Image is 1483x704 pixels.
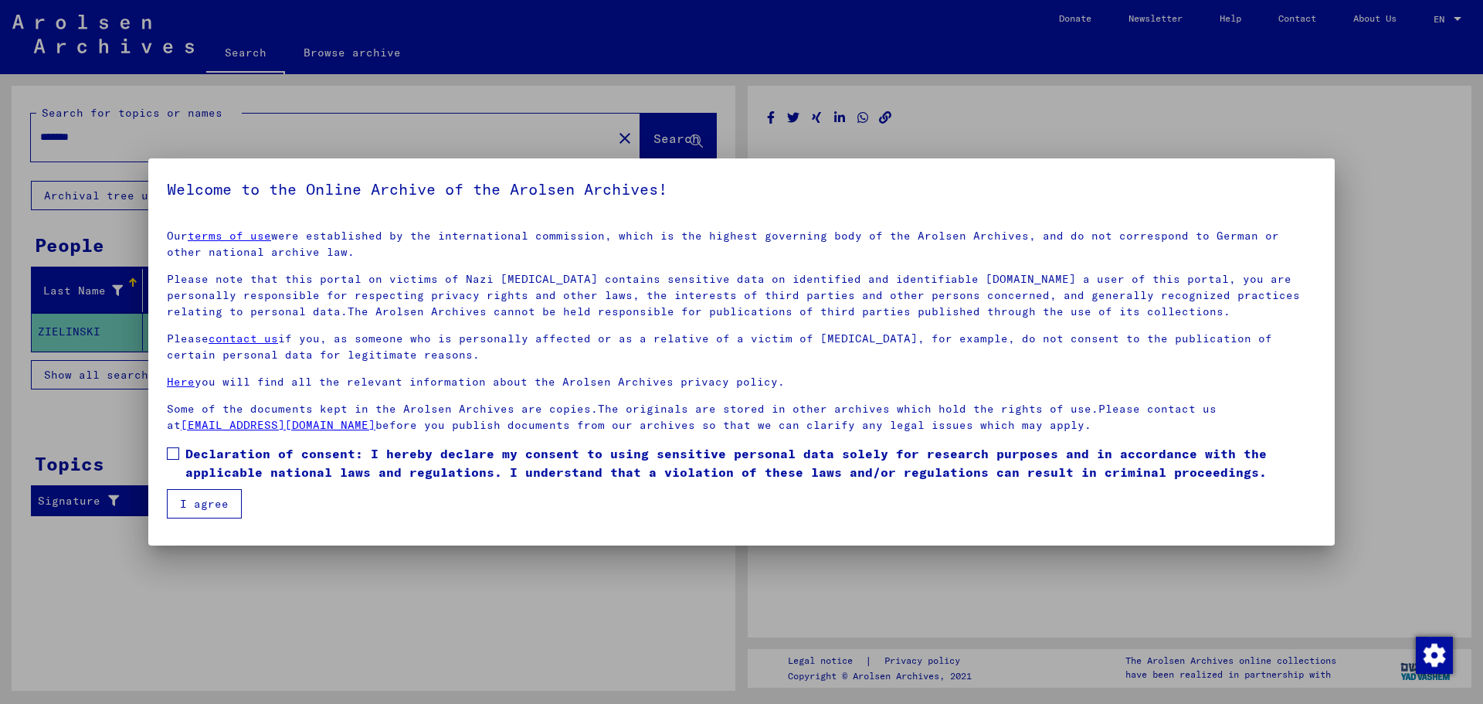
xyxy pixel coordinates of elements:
[167,331,1316,363] p: Please if you, as someone who is personally affected or as a relative of a victim of [MEDICAL_DAT...
[185,444,1316,481] span: Declaration of consent: I hereby declare my consent to using sensitive personal data solely for r...
[209,332,278,345] a: contact us
[167,271,1316,320] p: Please note that this portal on victims of Nazi [MEDICAL_DATA] contains sensitive data on identif...
[167,401,1316,434] p: Some of the documents kept in the Arolsen Archives are copies.The originals are stored in other a...
[1416,637,1453,674] img: Change consent
[188,229,271,243] a: terms of use
[1415,636,1452,673] div: Change consent
[167,177,1316,202] h5: Welcome to the Online Archive of the Arolsen Archives!
[167,374,1316,390] p: you will find all the relevant information about the Arolsen Archives privacy policy.
[181,418,375,432] a: [EMAIL_ADDRESS][DOMAIN_NAME]
[167,375,195,389] a: Here
[167,489,242,519] button: I agree
[167,228,1316,260] p: Our were established by the international commission, which is the highest governing body of the ...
